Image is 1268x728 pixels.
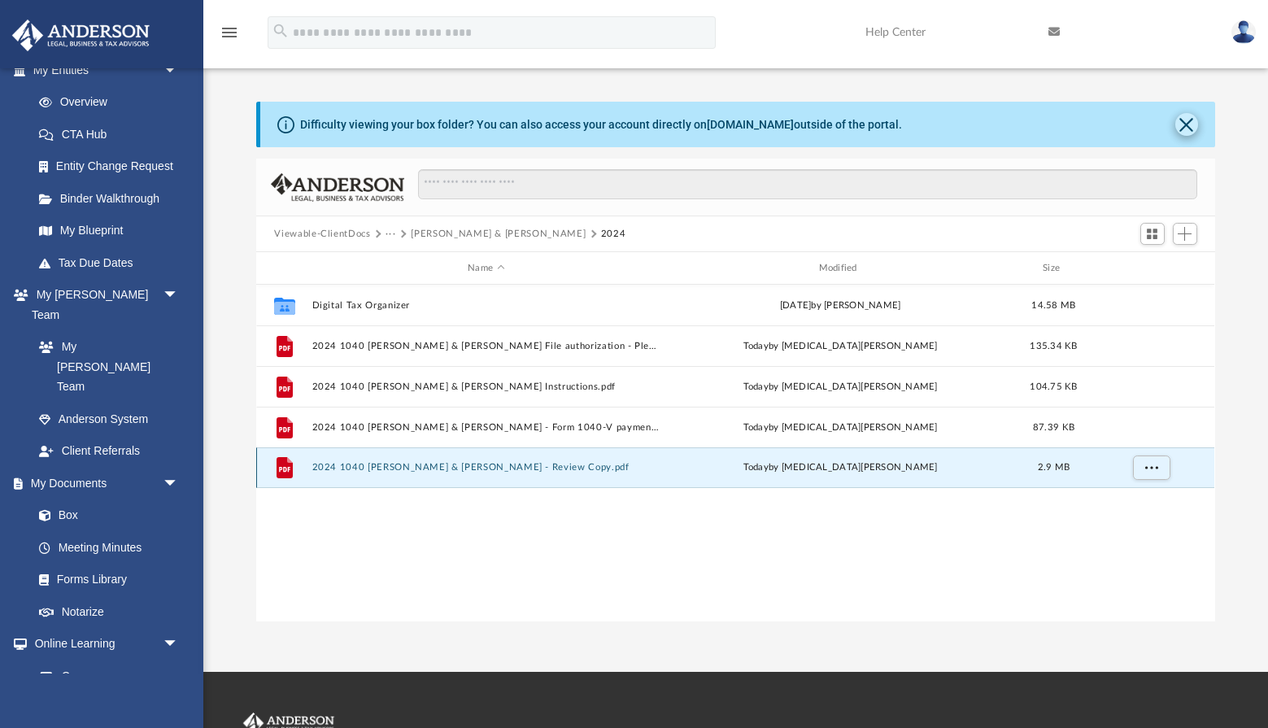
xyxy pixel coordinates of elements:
span: arrow_drop_down [163,467,195,500]
div: Name [312,261,660,276]
a: Forms Library [23,564,187,596]
button: 2024 1040 [PERSON_NAME] & [PERSON_NAME] - Review Copy.pdf [312,462,660,473]
i: search [272,22,290,40]
div: by [MEDICAL_DATA][PERSON_NAME] [667,460,1014,475]
div: Modified [666,261,1014,276]
div: by [MEDICAL_DATA][PERSON_NAME] [667,380,1014,395]
a: Entity Change Request [23,150,203,183]
a: Notarize [23,595,195,628]
span: arrow_drop_down [163,54,195,87]
a: My Entitiesarrow_drop_down [11,54,203,86]
button: Viewable-ClientDocs [274,227,370,242]
span: 104.75 KB [1031,382,1078,391]
div: by [MEDICAL_DATA][PERSON_NAME] [667,421,1014,435]
a: Anderson System [23,403,195,435]
div: grid [256,285,1214,621]
a: Meeting Minutes [23,531,195,564]
button: Digital Tax Organizer [312,300,660,311]
a: menu [220,31,239,42]
img: User Pic [1231,20,1256,44]
div: Size [1022,261,1087,276]
div: id [264,261,304,276]
button: Switch to Grid View [1140,223,1165,246]
span: 87.39 KB [1033,423,1074,432]
button: 2024 [601,227,626,242]
span: today [743,342,769,351]
span: 135.34 KB [1031,342,1078,351]
input: Search files and folders [418,169,1196,200]
button: 2024 1040 [PERSON_NAME] & [PERSON_NAME] Instructions.pdf [312,381,660,392]
button: Add [1173,223,1197,246]
button: 2024 1040 [PERSON_NAME] & [PERSON_NAME] - Form 1040-V payment voucher.pdf [312,422,660,433]
div: Difficulty viewing your box folder? You can also access your account directly on outside of the p... [300,116,902,133]
button: Close [1175,113,1198,136]
span: today [743,382,769,391]
img: Anderson Advisors Platinum Portal [7,20,155,51]
button: More options [1133,456,1170,480]
span: today [743,463,769,472]
span: arrow_drop_down [163,628,195,661]
div: id [1094,261,1208,276]
a: Courses [23,660,195,692]
a: My [PERSON_NAME] Team [23,331,187,403]
span: arrow_drop_down [163,279,195,312]
span: today [743,423,769,432]
a: [DOMAIN_NAME] [707,118,794,131]
button: 2024 1040 [PERSON_NAME] & [PERSON_NAME] File authorization - Please sign.pdf [312,341,660,351]
button: [PERSON_NAME] & [PERSON_NAME] [411,227,586,242]
a: CTA Hub [23,118,203,150]
a: My [PERSON_NAME] Teamarrow_drop_down [11,279,195,331]
a: My Blueprint [23,215,195,247]
div: by [MEDICAL_DATA][PERSON_NAME] [667,339,1014,354]
a: Binder Walkthrough [23,182,203,215]
i: menu [220,23,239,42]
a: Online Learningarrow_drop_down [11,628,195,660]
a: My Documentsarrow_drop_down [11,467,195,499]
a: Overview [23,86,203,119]
span: 14.58 MB [1032,301,1076,310]
a: Box [23,499,187,532]
div: [DATE] by [PERSON_NAME] [667,299,1014,313]
a: Client Referrals [23,435,195,468]
button: ··· [386,227,396,242]
span: 2.9 MB [1038,463,1070,472]
a: Tax Due Dates [23,246,203,279]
